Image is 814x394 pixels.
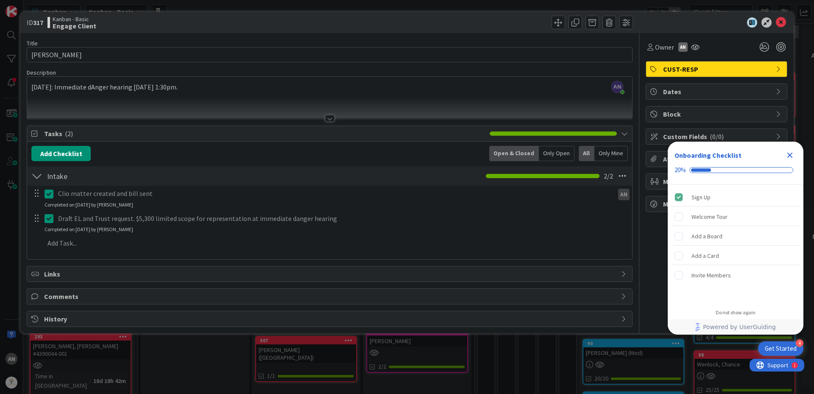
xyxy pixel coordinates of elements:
[691,192,711,202] div: Sign Up
[44,168,235,184] input: Add Checklist...
[33,18,43,27] b: 317
[663,109,772,119] span: Block
[671,266,800,285] div: Invite Members is incomplete.
[758,341,803,356] div: Open Get Started checklist, remaining modules: 4
[668,184,803,304] div: Checklist items
[663,154,772,164] span: Attachments
[65,129,73,138] span: ( 2 )
[58,189,610,198] p: Clio matter created and bill sent
[594,146,628,161] div: Only Mine
[44,314,617,324] span: History
[691,251,719,261] div: Add a Card
[796,339,803,347] div: 4
[765,344,797,353] div: Get Started
[44,129,485,139] span: Tasks
[27,47,633,62] input: type card name here...
[703,322,776,332] span: Powered by UserGuiding
[663,131,772,142] span: Custom Fields
[691,231,722,241] div: Add a Board
[671,207,800,226] div: Welcome Tour is incomplete.
[671,227,800,246] div: Add a Board is incomplete.
[675,166,797,174] div: Checklist progress: 20%
[716,309,755,316] div: Do not show again
[18,1,39,11] span: Support
[44,269,617,279] span: Links
[611,81,623,93] span: AN
[27,69,56,76] span: Description
[45,201,133,209] div: Completed on [DATE] by [PERSON_NAME]
[539,146,574,161] div: Only Open
[663,87,772,97] span: Dates
[44,3,46,10] div: 1
[45,226,133,233] div: Completed on [DATE] by [PERSON_NAME]
[691,270,731,280] div: Invite Members
[663,176,772,187] span: Mirrors
[675,166,686,174] div: 20%
[691,212,728,222] div: Welcome Tour
[27,17,43,28] span: ID
[668,319,803,335] div: Footer
[710,132,724,141] span: ( 0/0 )
[489,146,539,161] div: Open & Closed
[671,246,800,265] div: Add a Card is incomplete.
[672,319,799,335] a: Powered by UserGuiding
[31,146,91,161] button: Add Checklist
[783,148,797,162] div: Close Checklist
[53,22,96,29] b: Engage Client
[671,188,800,207] div: Sign Up is complete.
[663,64,772,74] span: CUST-RESP
[678,42,688,52] div: AN
[27,39,38,47] label: Title
[655,42,674,52] span: Owner
[604,171,613,181] span: 2 / 2
[668,142,803,335] div: Checklist Container
[58,214,626,224] p: Draft EL and Trust request. $5,300 limited scope for representation at immediate danger hearing
[31,82,628,92] p: [DATE]: Immediate dAnger hearing [DATE] 1:30pm.
[618,189,630,200] div: AN
[675,150,742,160] div: Onboarding Checklist
[53,16,96,22] span: Kanban - Basic
[44,291,617,302] span: Comments
[663,199,772,209] span: Metrics
[579,146,594,161] div: All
